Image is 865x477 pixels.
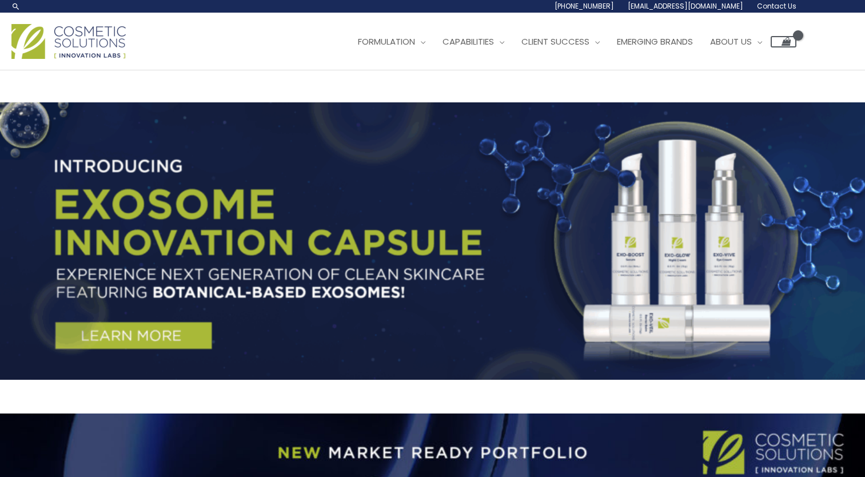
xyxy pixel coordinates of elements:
[617,35,693,47] span: Emerging Brands
[771,36,796,47] a: View Shopping Cart, empty
[710,35,752,47] span: About Us
[608,25,701,59] a: Emerging Brands
[521,35,589,47] span: Client Success
[513,25,608,59] a: Client Success
[11,24,126,59] img: Cosmetic Solutions Logo
[443,35,494,47] span: Capabilities
[434,25,513,59] a: Capabilities
[555,1,614,11] span: [PHONE_NUMBER]
[358,35,415,47] span: Formulation
[11,2,21,11] a: Search icon link
[341,25,796,59] nav: Site Navigation
[701,25,771,59] a: About Us
[757,1,796,11] span: Contact Us
[628,1,743,11] span: [EMAIL_ADDRESS][DOMAIN_NAME]
[349,25,434,59] a: Formulation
